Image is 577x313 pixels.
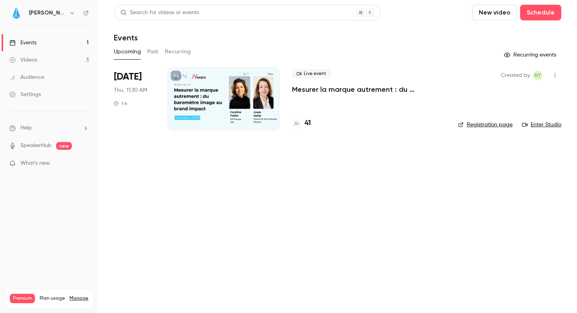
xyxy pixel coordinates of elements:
span: [DATE] [114,71,142,83]
button: Schedule [520,5,561,20]
span: Live event [292,69,331,78]
img: JIN [10,7,22,19]
button: Recurring events [500,49,561,61]
div: Videos [9,56,37,64]
a: 41 [292,118,311,129]
span: Created by [501,71,530,80]
span: Help [20,124,32,132]
a: SpeakerHub [20,142,51,150]
h1: Events [114,33,138,42]
span: new [56,142,72,150]
div: Oct 2 Thu, 11:30 AM (Europe/Paris) [114,67,155,130]
span: Premium [10,294,35,303]
a: Mesurer la marque autrement : du baromètre image au brand impact [292,85,446,94]
div: Search for videos or events [121,9,199,17]
button: Upcoming [114,45,141,58]
h6: [PERSON_NAME] [29,9,66,17]
li: help-dropdown-opener [9,124,89,132]
div: 1 h [114,100,127,107]
span: What's new [20,159,50,167]
a: Registration page [458,121,513,129]
a: Enter Studio [522,121,561,129]
div: Settings [9,91,41,98]
span: Hugo Tauzin [533,71,542,80]
button: Past [147,45,159,58]
h4: 41 [305,118,311,129]
a: Manage [69,295,88,302]
button: Recurring [165,45,191,58]
span: HT [535,71,541,80]
div: Events [9,39,37,47]
div: Audience [9,73,44,81]
span: Plan usage [40,295,65,302]
span: Thu, 11:30 AM [114,86,147,94]
button: New video [472,5,517,20]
